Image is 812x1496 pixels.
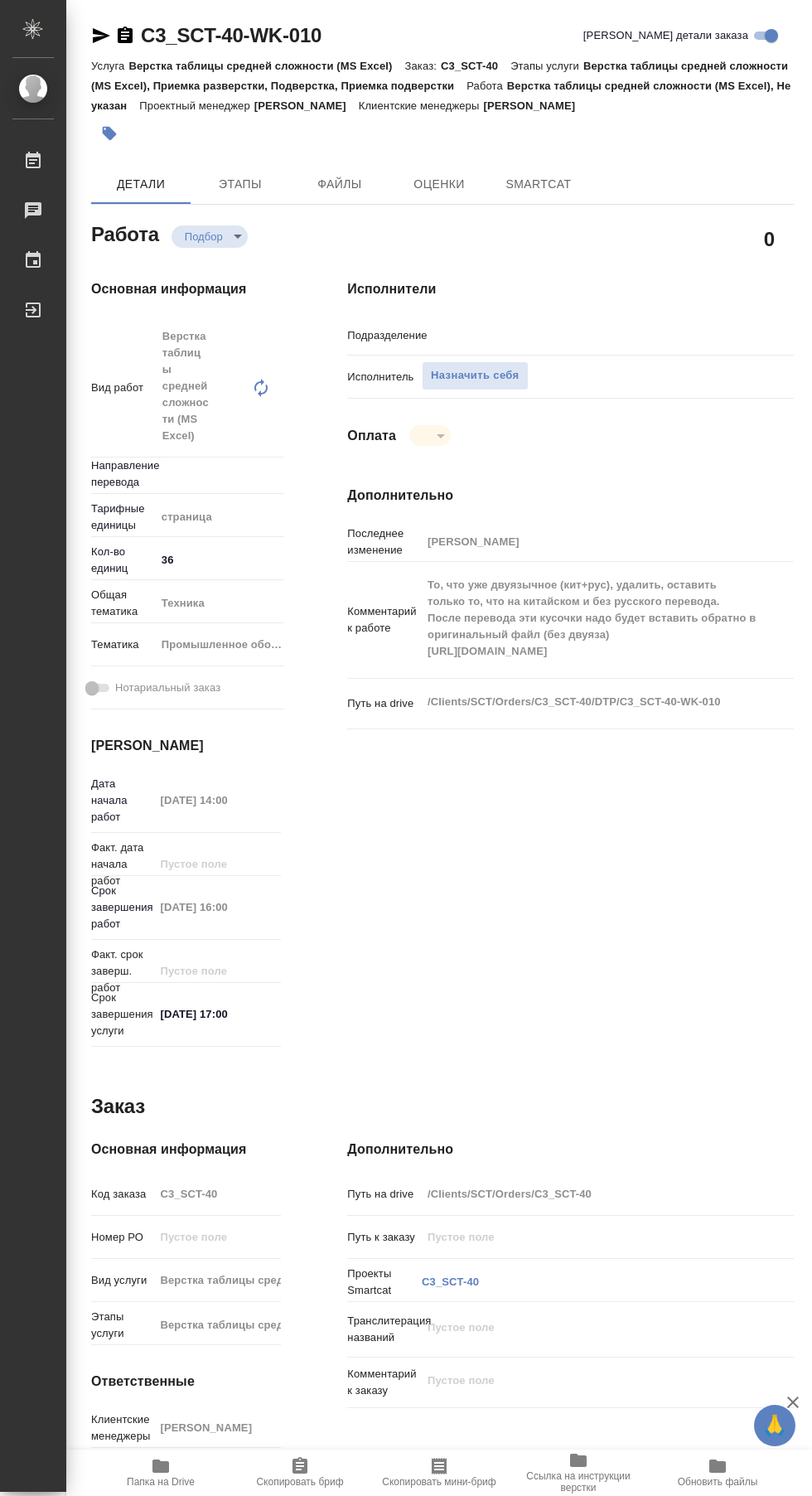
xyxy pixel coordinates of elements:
[347,1313,422,1346] p: Транслитерация названий
[156,631,306,659] div: Промышленное оборудование
[156,589,306,617] div: Техника
[347,426,396,446] h4: Оплата
[91,883,154,932] p: Срок завершения работ
[422,361,528,390] button: Назначить себя
[347,603,422,637] p: Комментарий к работе
[754,1405,795,1446] button: 🙏
[141,24,321,46] a: C3_SCT-40-WK-010
[156,548,285,572] input: ✎ Введи что-нибудь
[154,1416,281,1440] input: Пустое поле
[422,571,756,666] textarea: То, что уже двуязычное (кит+рус), удалить, оставить только то, что на китайском и без русского пе...
[91,736,281,756] h4: [PERSON_NAME]
[127,1476,195,1488] span: Папка на Drive
[154,1182,281,1206] input: Пустое поле
[91,587,156,620] p: Общая тематика
[347,486,794,506] h4: Дополнительно
[91,115,128,152] button: Добавить тэг
[91,1450,230,1496] button: Папка на Drive
[347,695,422,712] p: Путь на drive
[370,1450,509,1496] button: Скопировать мини-бриф
[91,1140,281,1160] h4: Основная информация
[256,1476,343,1488] span: Скопировать бриф
[254,99,359,112] p: [PERSON_NAME]
[519,1470,638,1494] span: Ссылка на инструкции верстки
[347,1229,422,1246] p: Путь к заказу
[399,174,479,195] span: Оценки
[154,788,281,812] input: Пустое поле
[422,1276,479,1288] a: C3_SCT-40
[139,99,254,112] p: Проектный менеджер
[154,959,281,983] input: Пустое поле
[347,525,422,559] p: Последнее изменение
[172,225,248,248] div: Подбор
[441,60,510,72] p: C3_SCT-40
[154,852,281,876] input: Пустое поле
[761,1408,789,1443] span: 🙏
[91,380,156,396] p: Вид работ
[128,60,404,72] p: Верстка таблицы средней сложности (MS Excel)
[154,1313,281,1337] input: Пустое поле
[300,174,379,195] span: Файлы
[764,225,775,253] h2: 0
[510,60,583,72] p: Этапы услуги
[91,840,154,889] p: Факт. дата начала работ
[91,544,156,577] p: Кол-во единиц
[466,80,507,92] p: Работа
[154,1002,281,1026] input: ✎ Введи что-нибудь
[91,776,154,825] p: Дата начала работ
[583,27,748,44] span: [PERSON_NAME] детали заказа
[154,1225,281,1249] input: Пустое поле
[382,1476,495,1488] span: Скопировать мини-бриф
[409,425,451,446] div: Подбор
[91,60,128,72] p: Услуга
[347,1266,422,1299] p: Проекты Smartcat
[422,1225,756,1249] input: Пустое поле
[91,990,154,1039] p: Срок завершения услуги
[359,99,484,112] p: Клиентские менеджеры
[91,458,156,491] p: Направление перевода
[347,327,422,344] p: Подразделение
[347,1366,422,1399] p: Комментарий к заказу
[422,1182,756,1206] input: Пустое поле
[154,895,281,919] input: Пустое поле
[230,1450,370,1496] button: Скопировать бриф
[91,501,156,534] p: Тарифные единицы
[405,60,441,72] p: Заказ:
[201,174,280,195] span: Этапы
[431,366,519,385] span: Назначить себя
[91,1309,154,1342] p: Этапы услуги
[678,1476,758,1488] span: Обновить файлы
[347,279,794,299] h4: Исполнители
[648,1450,787,1496] button: Обновить файлы
[154,1268,281,1292] input: Пустое поле
[101,174,181,195] span: Детали
[422,688,756,716] textarea: /Clients/SCT/Orders/C3_SCT-40/DTP/C3_SCT-40-WK-010
[483,99,587,112] p: [PERSON_NAME]
[115,680,220,696] span: Нотариальный заказ
[180,230,228,244] button: Подбор
[422,530,756,554] input: Пустое поле
[91,1186,154,1203] p: Код заказа
[91,1411,154,1445] p: Клиентские менеджеры
[347,1140,794,1160] h4: Дополнительно
[91,1372,281,1392] h4: Ответственные
[91,1229,154,1246] p: Номер РО
[91,26,111,46] button: Скопировать ссылку для ЯМессенджера
[156,503,306,531] div: страница
[347,369,422,385] p: Исполнитель
[499,174,578,195] span: SmartCat
[115,26,135,46] button: Скопировать ссылку
[91,218,159,248] h2: Работа
[91,1093,145,1120] h2: Заказ
[91,1272,154,1289] p: Вид услуги
[91,637,156,653] p: Тематика
[91,279,281,299] h4: Основная информация
[347,1186,422,1203] p: Путь на drive
[509,1450,648,1496] button: Ссылка на инструкции верстки
[91,946,154,996] p: Факт. срок заверш. работ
